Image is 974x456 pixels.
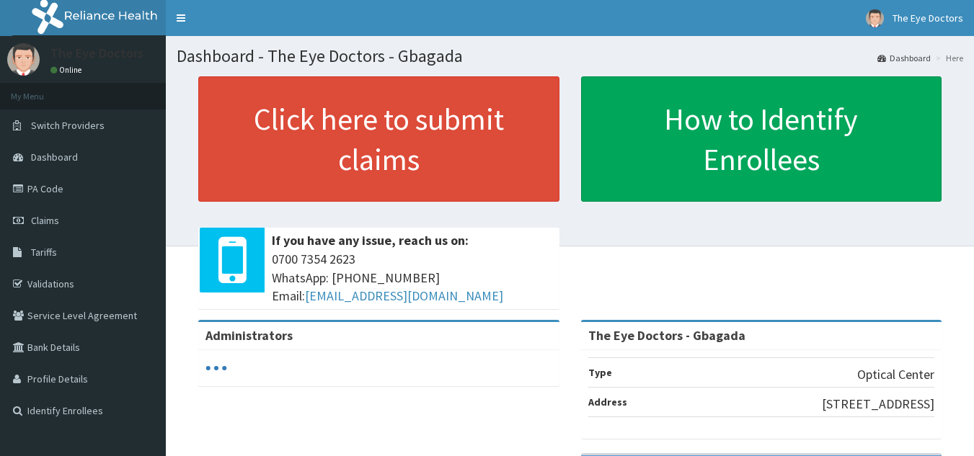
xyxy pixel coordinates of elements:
[272,250,552,305] span: 0700 7354 2623 WhatsApp: [PHONE_NUMBER] Email:
[588,327,745,344] strong: The Eye Doctors - Gbagada
[50,47,143,60] p: The Eye Doctors
[272,232,469,249] b: If you have any issue, reach us on:
[50,65,85,75] a: Online
[822,395,934,413] p: [STREET_ADDRESS]
[31,246,57,259] span: Tariffs
[866,9,884,27] img: User Image
[31,214,59,227] span: Claims
[932,52,963,64] li: Here
[198,76,559,202] a: Click here to submit claims
[7,43,40,76] img: User Image
[31,119,105,132] span: Switch Providers
[177,47,963,66] h1: Dashboard - The Eye Doctors - Gbagada
[588,395,627,408] b: Address
[877,52,931,64] a: Dashboard
[205,357,227,379] svg: audio-loading
[588,366,612,379] b: Type
[205,327,293,344] b: Administrators
[893,12,963,24] span: The Eye Doctors
[857,365,934,384] p: Optical Center
[305,287,503,304] a: [EMAIL_ADDRESS][DOMAIN_NAME]
[31,151,78,164] span: Dashboard
[581,76,942,202] a: How to Identify Enrollees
